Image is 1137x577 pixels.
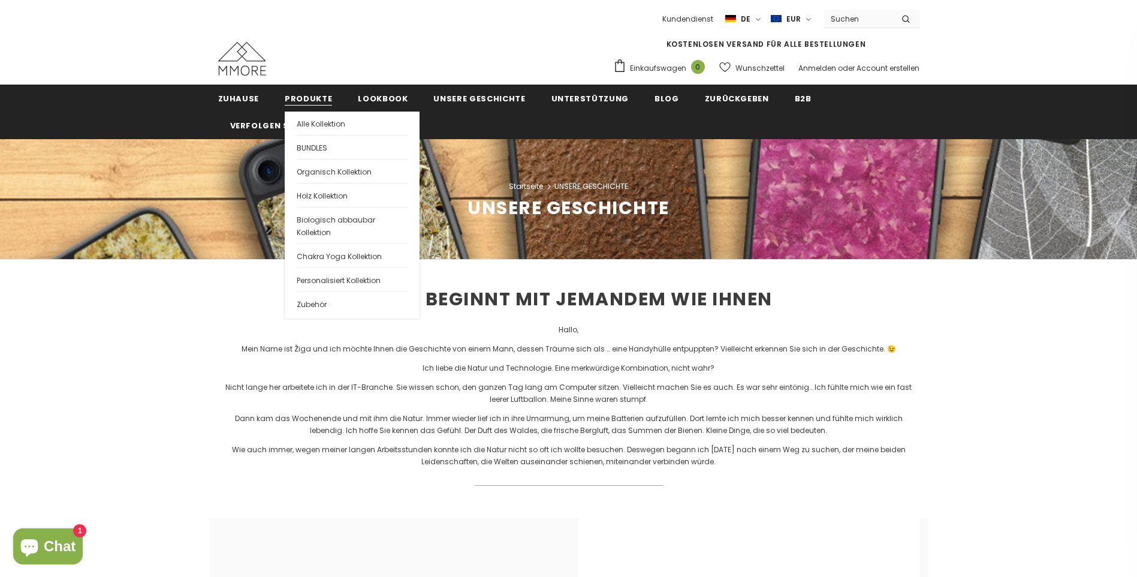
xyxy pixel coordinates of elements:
span: Zurückgeben [705,93,769,104]
span: BUNDLES [297,143,327,153]
p: Ich liebe die Natur und Technologie. Eine merkwürdige Kombination, nicht wahr? [218,362,919,374]
a: Account erstellen [856,63,919,73]
a: Verfolgen Sie Ihre Bestellung [230,112,376,139]
img: MMORE Cases [218,42,266,76]
a: Organisch Kollektion [297,159,408,183]
span: Blog [655,93,679,104]
a: Startseite [509,179,543,194]
inbox-online-store-chat: Onlineshop-Chat von Shopify [10,528,86,567]
input: Search Site [824,10,892,28]
a: Personalisiert Kollektion [297,268,408,291]
span: Alle Kollektion [297,119,345,129]
span: Verfolgen Sie Ihre Bestellung [230,120,376,131]
a: Alle Kollektion [297,112,408,135]
a: Produkte [285,85,332,112]
a: Wunschzettel [719,58,785,79]
a: Zubehör [297,291,408,315]
span: ALLES BEGINNT MIT JEMANDEM WIE IHNEN [365,286,773,312]
span: EUR [786,13,801,25]
a: BUNDLES [297,135,408,159]
span: Holz Kollektion [297,191,348,201]
a: Holz Kollektion [297,183,408,207]
span: UNSERE GESCHICHTE [468,195,669,221]
p: Wie auch immer, wegen meiner langen Arbeitsstunden konnte ich die Natur nicht so oft ich wollte b... [218,444,919,468]
a: B2B [795,85,812,112]
span: Unterstützung [551,93,629,104]
span: 0 [691,60,705,74]
p: Mein Name ist Žiga und ich möchte Ihnen die Geschichte von einem Mann, dessen Träume sich als … e... [218,343,919,355]
span: Kundendienst [662,14,713,24]
span: Einkaufswagen [630,62,686,74]
img: i-lang-2.png [725,14,736,24]
a: Anmelden [798,63,836,73]
a: Einkaufswagen 0 [613,59,711,77]
span: Lookbook [358,93,408,104]
span: Biologisch abbaubar Kollektion [297,215,375,238]
span: Organisch Kollektion [297,167,372,177]
a: Zurückgeben [705,85,769,112]
p: Dann kam das Wochenende und mit ihm die Natur. Immer wieder lief ich in ihre Umarmung, um meine B... [218,413,919,437]
span: B2B [795,93,812,104]
a: Unterstützung [551,85,629,112]
span: Wunschzettel [735,62,785,74]
a: Lookbook [358,85,408,112]
span: KOSTENLOSEN VERSAND FÜR ALLE BESTELLUNGEN [666,39,866,49]
a: Chakra Yoga Kollektion [297,244,408,268]
span: Personalisiert Kollektion [297,275,381,286]
span: UNSERE GESCHICHTE [554,179,628,194]
a: Zuhause [218,85,260,112]
p: Nicht lange her arbeitete ich in der IT-Branche. Sie wissen schon, den ganzen Tag lang am Compute... [218,381,919,405]
span: Zuhause [218,93,260,104]
span: oder [838,63,855,73]
p: Hallo, [218,324,919,336]
a: Biologisch abbaubar Kollektion [297,207,408,244]
a: Blog [655,85,679,112]
span: Zubehör [297,299,327,309]
span: Unsere Geschichte [433,93,525,104]
span: Chakra Yoga Kollektion [297,251,382,262]
a: Unsere Geschichte [433,85,525,112]
span: de [741,13,750,25]
span: Produkte [285,93,332,104]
